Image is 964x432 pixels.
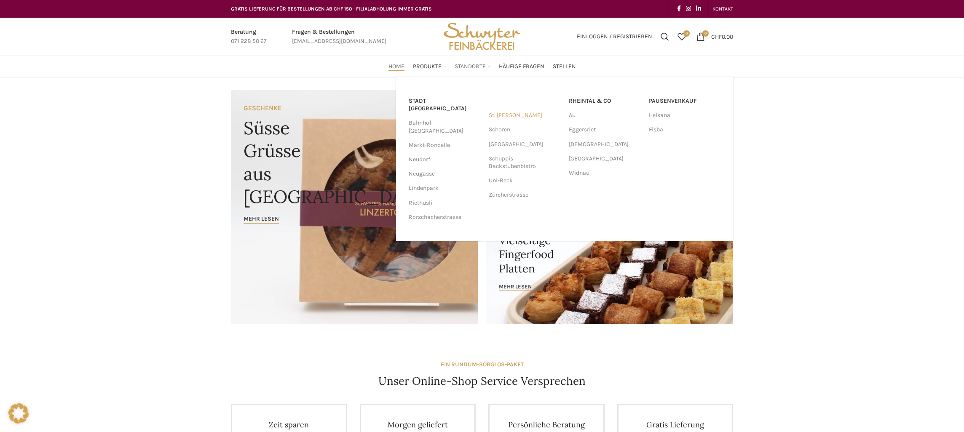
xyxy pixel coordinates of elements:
a: RHEINTAL & CO [569,94,640,108]
h4: Persönliche Beratung [502,420,591,429]
strong: EIN RUNDUM-SORGLOS-PAKET [441,361,524,368]
a: Schuppis Backstubenbistro [489,152,560,173]
a: 0 CHF0.00 [692,28,737,45]
span: 0 [683,30,690,37]
a: Home [388,58,404,75]
span: 0 [702,30,709,37]
a: KONTAKT [712,0,733,17]
a: Fisba [649,123,720,137]
span: Standorte [455,63,486,71]
a: Rorschacherstrasse [409,210,480,224]
span: KONTAKT [712,6,733,12]
span: CHF [711,33,722,40]
h4: Unser Online-Shop Service Versprechen [378,373,586,389]
a: Häufige Fragen [499,58,544,75]
a: Linkedin social link [694,3,704,15]
a: Au [569,108,640,123]
a: Infobox link [292,27,386,46]
h4: Gratis Lieferung [631,420,720,429]
a: Facebook social link [675,3,683,15]
a: Uni-Beck [489,173,560,188]
a: Suchen [656,28,673,45]
a: Produkte [413,58,446,75]
span: Stellen [553,63,576,71]
bdi: 0.00 [711,33,733,40]
a: Neugasse [409,167,480,181]
a: Zürcherstrasse [489,188,560,202]
span: Einloggen / Registrieren [577,34,652,40]
a: Lindenpark [409,181,480,195]
a: Infobox link [231,27,267,46]
a: St. [PERSON_NAME] [489,108,560,123]
a: Helsana [649,108,720,123]
a: Neudorf [409,152,480,167]
a: Schoren [489,123,560,137]
a: Stadt [GEOGRAPHIC_DATA] [409,94,480,116]
a: Banner link [231,90,478,324]
div: Secondary navigation [708,0,737,17]
span: Produkte [413,63,442,71]
span: GRATIS LIEFERUNG FÜR BESTELLUNGEN AB CHF 150 - FILIALABHOLUNG IMMER GRATIS [231,6,432,12]
a: Markt-Rondelle [409,138,480,152]
span: Häufige Fragen [499,63,544,71]
div: Meine Wunschliste [673,28,690,45]
a: Einloggen / Registrieren [573,28,656,45]
h4: Zeit sparen [245,420,333,429]
a: 0 [673,28,690,45]
a: Bahnhof [GEOGRAPHIC_DATA] [409,116,480,138]
a: Pausenverkauf [649,94,720,108]
img: Bäckerei Schwyter [441,18,523,56]
a: Widnau [569,166,640,180]
span: Home [388,63,404,71]
a: [GEOGRAPHIC_DATA] [569,152,640,166]
a: Instagram social link [683,3,694,15]
a: Site logo [441,32,523,40]
a: Banner link [486,207,733,324]
div: Main navigation [227,58,737,75]
a: [GEOGRAPHIC_DATA] [489,137,560,152]
a: [DEMOGRAPHIC_DATA] [569,137,640,152]
a: Stellen [553,58,576,75]
a: Standorte [455,58,490,75]
h4: Morgen geliefert [374,420,462,429]
a: Eggersriet [569,123,640,137]
a: Riethüsli [409,196,480,210]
